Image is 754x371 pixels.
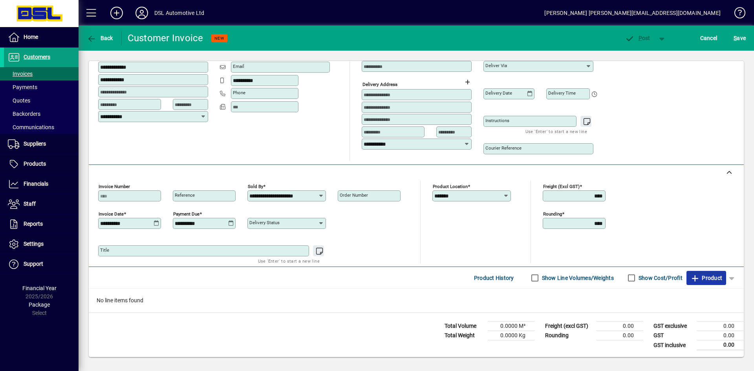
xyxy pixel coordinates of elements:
span: Financial Year [22,285,57,291]
mat-hint: Use 'Enter' to start a new line [525,127,587,136]
span: Home [24,34,38,40]
td: GST exclusive [650,322,697,331]
span: Customers [24,54,50,60]
a: Support [4,254,79,274]
td: 0.0000 Kg [488,331,535,340]
a: Communications [4,121,79,134]
label: Show Cost/Profit [637,274,683,282]
span: Invoices [8,71,33,77]
td: GST [650,331,697,340]
span: Settings [24,241,44,247]
td: 0.00 [596,331,643,340]
mat-hint: Use 'Enter' to start a new line [258,256,320,265]
span: ost [625,35,650,41]
button: Back [85,31,115,45]
app-page-header-button: Back [79,31,122,45]
button: Save [732,31,748,45]
a: Knowledge Base [728,2,744,27]
mat-label: Reference [175,192,195,198]
mat-label: Email [233,64,244,69]
td: Freight (excl GST) [541,322,596,331]
mat-label: Courier Reference [485,145,522,151]
a: Settings [4,234,79,254]
td: Total Volume [441,322,488,331]
mat-label: Delivery time [548,90,576,96]
span: Staff [24,201,36,207]
div: DSL Automotive Ltd [154,7,204,19]
span: ave [734,32,746,44]
a: Home [4,27,79,47]
mat-label: Invoice date [99,211,124,217]
div: Customer Invoice [128,32,203,44]
mat-label: Delivery date [485,90,512,96]
span: Product History [474,272,514,284]
label: Show Line Volumes/Weights [540,274,614,282]
a: Financials [4,174,79,194]
span: Financials [24,181,48,187]
a: Reports [4,214,79,234]
button: Product [686,271,726,285]
button: Copy to Delivery address [198,48,210,61]
span: Quotes [8,97,30,104]
td: 0.00 [596,322,643,331]
mat-label: Sold by [248,184,263,189]
td: 0.00 [697,322,744,331]
button: Cancel [698,31,719,45]
mat-label: Payment due [173,211,199,217]
span: Product [690,272,722,284]
mat-label: Freight (excl GST) [543,184,580,189]
span: Communications [8,124,54,130]
span: Cancel [700,32,717,44]
span: Back [87,35,113,41]
mat-label: Order number [340,192,368,198]
span: Payments [8,84,37,90]
span: Suppliers [24,141,46,147]
a: Payments [4,80,79,94]
span: Support [24,261,43,267]
td: 0.0000 M³ [488,322,535,331]
a: Quotes [4,94,79,107]
div: No line items found [89,289,744,313]
div: [PERSON_NAME] [PERSON_NAME][EMAIL_ADDRESS][DOMAIN_NAME] [544,7,721,19]
button: Profile [129,6,154,20]
span: S [734,35,737,41]
button: Add [104,6,129,20]
mat-label: Invoice number [99,184,130,189]
span: NEW [214,36,224,41]
a: Products [4,154,79,174]
mat-label: Delivery status [249,220,280,225]
span: Package [29,302,50,308]
td: Total Weight [441,331,488,340]
button: Product History [471,271,517,285]
td: GST inclusive [650,340,697,350]
a: Staff [4,194,79,214]
a: Suppliers [4,134,79,154]
span: Reports [24,221,43,227]
span: P [639,35,642,41]
span: Products [24,161,46,167]
a: Backorders [4,107,79,121]
span: Backorders [8,111,40,117]
mat-label: Product location [433,184,468,189]
mat-label: Deliver via [485,63,507,68]
mat-label: Title [100,247,109,253]
button: Choose address [461,76,474,88]
mat-label: Instructions [485,118,509,123]
mat-label: Phone [233,90,245,95]
button: Post [621,31,654,45]
td: 0.00 [697,340,744,350]
a: Invoices [4,67,79,80]
td: 0.00 [697,331,744,340]
td: Rounding [541,331,596,340]
mat-label: Rounding [543,211,562,217]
